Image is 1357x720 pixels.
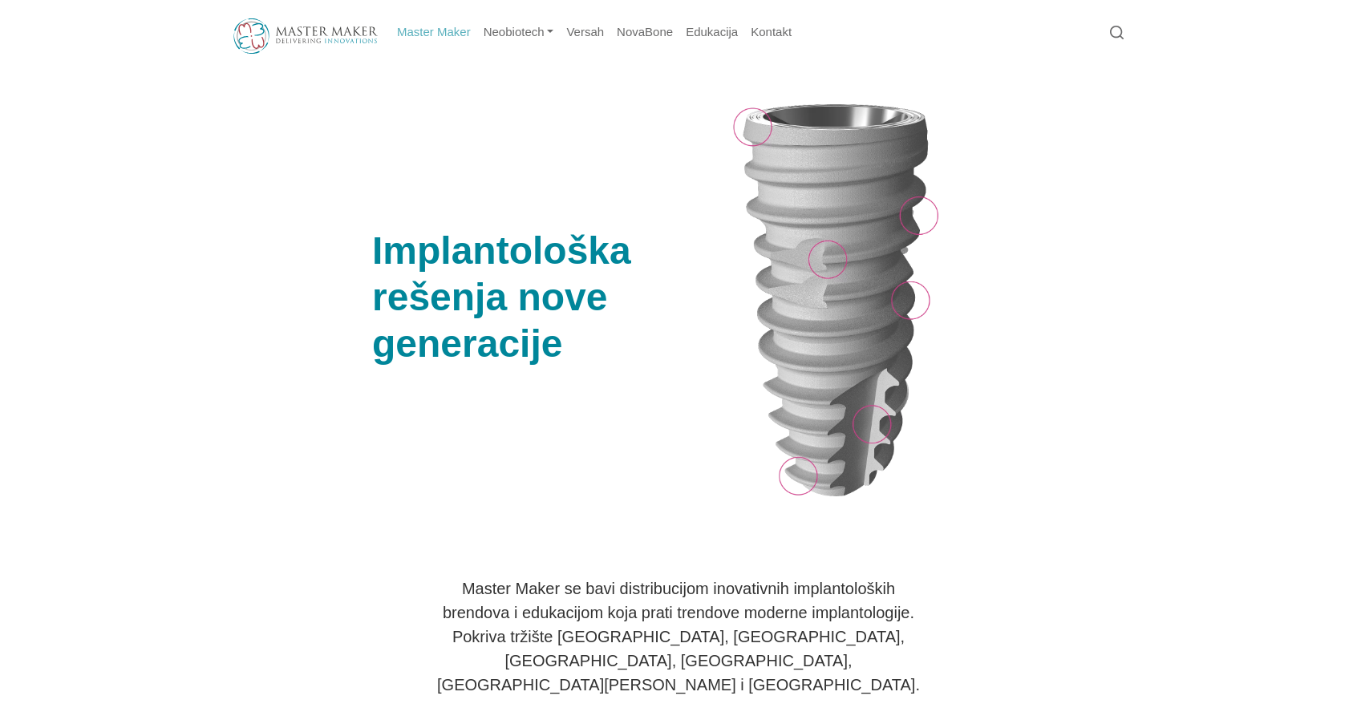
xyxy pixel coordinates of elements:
a: NovaBone [610,17,679,48]
h1: Implantološka rešenja nove generacije [372,228,715,366]
img: Master Maker [233,18,378,54]
a: Master Maker [391,17,477,48]
a: Neobiotech [477,17,561,48]
a: Kontakt [744,17,798,48]
p: Master Maker se bavi distribucijom inovativnih implantoloških brendova i edukacijom koja prati tr... [430,576,927,697]
a: Edukacija [679,17,744,48]
a: Versah [560,17,610,48]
